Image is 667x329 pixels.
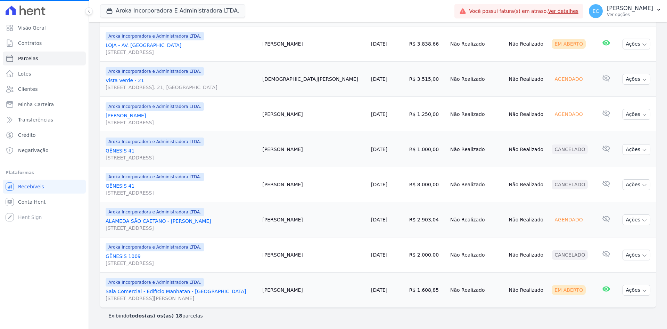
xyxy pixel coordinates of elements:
a: GÊNESIS 41[STREET_ADDRESS] [106,147,257,161]
td: Não Realizado [506,97,549,132]
td: [PERSON_NAME] [260,97,368,132]
a: GÊNESIS 41[STREET_ADDRESS] [106,182,257,196]
p: Exibindo parcelas [108,312,203,319]
td: Não Realizado [447,132,506,167]
a: LOJA - AV. [GEOGRAPHIC_DATA][STREET_ADDRESS] [106,42,257,56]
span: Lotes [18,70,31,77]
a: Transferências [3,113,86,127]
a: [DATE] [371,41,387,47]
td: [PERSON_NAME] [260,237,368,273]
td: R$ 2.903,04 [406,202,447,237]
td: Não Realizado [447,202,506,237]
a: Ver detalhes [548,8,579,14]
button: Ações [623,179,650,190]
a: Conta Hent [3,195,86,209]
div: Em Aberto [552,39,586,49]
div: Agendado [552,109,585,119]
span: Minha Carteira [18,101,54,108]
td: [PERSON_NAME] [260,202,368,237]
a: [DATE] [371,287,387,293]
a: Sala Comercial - Edifício Manhatan - [GEOGRAPHIC_DATA][STREET_ADDRESS][PERSON_NAME] [106,288,257,302]
div: Em Aberto [552,285,586,295]
button: Aroka Incorporadora E Administradora LTDA. [100,4,245,17]
span: Parcelas [18,55,38,62]
button: Ações [623,285,650,296]
span: Aroka Incorporadora e Administradora LTDA. [106,173,204,181]
a: Contratos [3,36,86,50]
span: Contratos [18,40,42,47]
span: [STREET_ADDRESS] [106,154,257,161]
span: Aroka Incorporadora e Administradora LTDA. [106,32,204,40]
td: Não Realizado [506,62,549,97]
div: Cancelado [552,144,588,154]
a: [DATE] [371,182,387,187]
span: Crédito [18,132,36,139]
span: Aroka Incorporadora e Administradora LTDA. [106,243,204,251]
button: Ações [623,74,650,85]
a: Minha Carteira [3,97,86,111]
span: Aroka Incorporadora e Administradora LTDA. [106,208,204,216]
td: R$ 1.608,85 [406,273,447,308]
div: Agendado [552,215,585,225]
a: Crédito [3,128,86,142]
td: Não Realizado [447,97,506,132]
a: [DATE] [371,111,387,117]
a: [DATE] [371,76,387,82]
a: ALAMEDA SÃO CAETANO - [PERSON_NAME][STREET_ADDRESS] [106,218,257,232]
div: Plataformas [6,169,83,177]
a: Vista Verde - 21[STREET_ADDRESS]. 21, [GEOGRAPHIC_DATA] [106,77,257,91]
button: Ações [623,250,650,260]
span: Visão Geral [18,24,46,31]
td: [PERSON_NAME] [260,167,368,202]
span: Aroka Incorporadora e Administradora LTDA. [106,67,204,76]
span: Transferências [18,116,53,123]
td: Não Realizado [447,62,506,97]
div: Cancelado [552,180,588,189]
span: EC [593,9,599,14]
td: Não Realizado [447,273,506,308]
td: Não Realizado [447,237,506,273]
td: Não Realizado [506,26,549,62]
a: Visão Geral [3,21,86,35]
span: Aroka Incorporadora e Administradora LTDA. [106,138,204,146]
span: Recebíveis [18,183,44,190]
a: [DATE] [371,217,387,222]
a: [DATE] [371,147,387,152]
span: [STREET_ADDRESS] [106,225,257,232]
td: R$ 1.250,00 [406,97,447,132]
button: Ações [623,39,650,49]
td: Não Realizado [506,273,549,308]
td: R$ 2.000,00 [406,237,447,273]
td: R$ 1.000,00 [406,132,447,167]
b: todos(as) os(as) 18 [129,313,182,319]
a: Negativação [3,143,86,157]
span: [STREET_ADDRESS] [106,49,257,56]
a: Parcelas [3,52,86,65]
span: [STREET_ADDRESS] [106,189,257,196]
div: Agendado [552,74,585,84]
p: [PERSON_NAME] [607,5,653,12]
span: Aroka Incorporadora e Administradora LTDA. [106,102,204,111]
a: GÊNESIS 1009[STREET_ADDRESS] [106,253,257,267]
span: Conta Hent [18,198,46,205]
span: Clientes [18,86,38,93]
button: EC [PERSON_NAME] Ver opções [583,1,667,21]
span: Negativação [18,147,49,154]
td: R$ 8.000,00 [406,167,447,202]
td: R$ 3.838,66 [406,26,447,62]
p: Ver opções [607,12,653,17]
td: Não Realizado [506,167,549,202]
td: [DEMOGRAPHIC_DATA][PERSON_NAME] [260,62,368,97]
td: Não Realizado [506,237,549,273]
td: Não Realizado [506,132,549,167]
a: [DATE] [371,252,387,258]
td: [PERSON_NAME] [260,26,368,62]
a: Recebíveis [3,180,86,194]
span: [STREET_ADDRESS][PERSON_NAME] [106,295,257,302]
span: [STREET_ADDRESS] [106,119,257,126]
td: [PERSON_NAME] [260,132,368,167]
a: [PERSON_NAME][STREET_ADDRESS] [106,112,257,126]
td: Não Realizado [506,202,549,237]
a: Clientes [3,82,86,96]
td: [PERSON_NAME] [260,273,368,308]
